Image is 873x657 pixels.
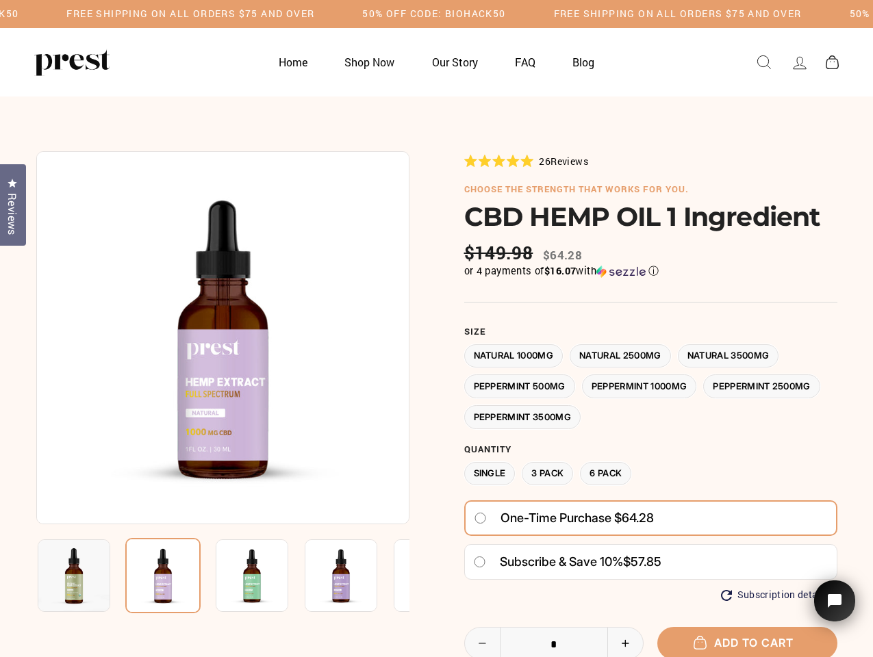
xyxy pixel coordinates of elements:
div: 26Reviews [464,153,588,168]
label: Peppermint 1000MG [582,374,697,398]
img: Sezzle [596,266,646,278]
img: PREST ORGANICS [34,49,110,76]
ul: Primary [262,49,612,75]
img: CBD HEMP OIL 1 Ingredient [394,539,466,612]
a: Blog [555,49,611,75]
label: Peppermint 500MG [464,374,575,398]
h1: CBD HEMP OIL 1 Ingredient [464,201,837,232]
span: $16.07 [544,264,576,277]
span: $149.98 [464,242,537,263]
div: or 4 payments of with [464,264,837,278]
img: CBD HEMP OIL 1 Ingredient [38,539,110,612]
div: or 4 payments of$16.07withSezzle Click to learn more about Sezzle [464,264,837,278]
label: Natural 2500MG [570,344,671,368]
span: Subscribe & save 10% [500,554,623,569]
input: One-time purchase $64.28 [474,513,487,524]
iframe: Tidio Chat [796,561,873,657]
img: CBD HEMP OIL 1 Ingredient [305,539,377,612]
img: CBD HEMP OIL 1 Ingredient [36,151,409,524]
h5: Free Shipping on all orders $75 and over [66,8,314,20]
span: Reviews [3,193,21,235]
span: 26 [539,155,551,168]
a: Shop Now [327,49,412,75]
a: FAQ [498,49,553,75]
span: Add to cart [700,636,794,649]
label: 6 Pack [580,462,631,486]
a: Our Story [415,49,495,75]
span: Subscription details [737,589,829,601]
span: $57.85 [623,554,661,569]
label: Natural 3500MG [678,344,779,368]
a: Home [262,49,325,75]
span: $64.28 [543,247,582,263]
label: Size [464,326,837,337]
label: Natural 1000MG [464,344,564,368]
label: Quantity [464,444,837,455]
label: Peppermint 3500MG [464,405,581,429]
label: Peppermint 2500MG [703,374,820,398]
span: Reviews [551,155,588,168]
h6: choose the strength that works for you. [464,184,837,195]
label: Single [464,462,516,486]
img: CBD HEMP OIL 1 Ingredient [125,538,201,613]
span: One-time purchase $64.28 [501,506,654,530]
input: Subscribe & save 10%$57.85 [473,556,486,567]
img: CBD HEMP OIL 1 Ingredient [216,539,288,612]
button: Subscription details [721,589,829,601]
h5: 50% OFF CODE: BIOHACK50 [362,8,505,20]
h5: Free Shipping on all orders $75 and over [554,8,802,20]
label: 3 Pack [522,462,573,486]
